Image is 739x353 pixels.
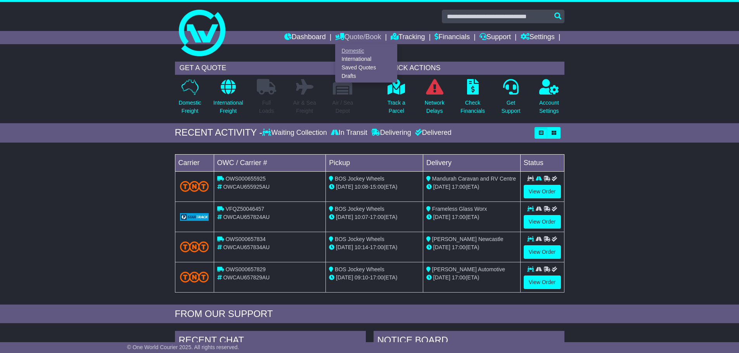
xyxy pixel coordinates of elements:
[452,274,466,281] span: 17:00
[329,129,369,137] div: In Transit
[424,99,444,115] p: Network Delays
[329,183,420,191] div: - (ETA)
[452,244,466,250] span: 17:00
[336,46,397,55] a: Domestic
[336,184,353,190] span: [DATE]
[175,127,263,138] div: RECENT ACTIVITY -
[336,72,397,80] a: Drafts
[257,99,276,115] p: Full Loads
[539,79,559,119] a: AccountSettings
[374,331,564,352] div: NOTICE BOARD
[381,62,564,75] div: QUICK ACTIONS
[370,184,384,190] span: 15:00
[423,154,520,171] td: Delivery
[355,274,368,281] span: 09:10
[434,31,470,44] a: Financials
[262,129,329,137] div: Waiting Collection
[370,244,384,250] span: 17:00
[178,79,201,119] a: DomesticFreight
[329,274,420,282] div: - (ETA)
[433,184,450,190] span: [DATE]
[336,55,397,64] a: International
[355,214,368,220] span: 10:07
[501,99,520,115] p: Get Support
[329,243,420,251] div: - (ETA)
[225,206,264,212] span: VFQZ50046457
[355,244,368,250] span: 10:14
[388,99,405,115] p: Track a Parcel
[432,206,487,212] span: Frameless Glass Worx
[413,129,452,137] div: Delivered
[213,79,244,119] a: InternationalFreight
[332,99,353,115] p: Air / Sea Depot
[180,181,209,191] img: TNT_Domestic.png
[335,236,384,242] span: BOS Jockey Wheels
[433,274,450,281] span: [DATE]
[180,213,209,221] img: GetCarrierServiceLogo
[326,154,423,171] td: Pickup
[432,176,516,182] span: Mandurah Caravan and RV Centre
[426,243,517,251] div: (ETA)
[225,266,266,272] span: OWS000657829
[424,79,445,119] a: NetworkDelays
[335,31,381,44] a: Quote/Book
[524,215,561,229] a: View Order
[539,99,559,115] p: Account Settings
[391,31,425,44] a: Tracking
[524,245,561,259] a: View Order
[433,214,450,220] span: [DATE]
[355,184,368,190] span: 10:08
[284,31,326,44] a: Dashboard
[521,31,555,44] a: Settings
[335,44,397,83] div: Quote/Book
[432,236,504,242] span: [PERSON_NAME] Newcastle
[370,274,384,281] span: 17:00
[520,154,564,171] td: Status
[335,176,384,182] span: BOS Jockey Wheels
[387,79,406,119] a: Track aParcel
[223,184,270,190] span: OWCAU655925AU
[336,214,353,220] span: [DATE]
[175,331,366,352] div: RECENT CHAT
[336,64,397,72] a: Saved Quotes
[452,184,466,190] span: 17:00
[433,244,450,250] span: [DATE]
[524,185,561,198] a: View Order
[369,129,413,137] div: Delivering
[426,274,517,282] div: (ETA)
[225,236,266,242] span: OWS000657834
[335,206,384,212] span: BOS Jockey Wheels
[460,79,485,119] a: CheckFinancials
[127,344,239,350] span: © One World Courier 2025. All rights reserved.
[180,241,209,252] img: TNT_Domestic.png
[335,266,384,272] span: BOS Jockey Wheels
[460,99,485,115] p: Check Financials
[225,176,266,182] span: OWS000655925
[180,272,209,282] img: TNT_Domestic.png
[178,99,201,115] p: Domestic Freight
[426,183,517,191] div: (ETA)
[223,244,270,250] span: OWCAU657834AU
[370,214,384,220] span: 17:00
[501,79,521,119] a: GetSupport
[175,308,564,320] div: FROM OUR SUPPORT
[329,213,420,221] div: - (ETA)
[426,213,517,221] div: (ETA)
[223,214,270,220] span: OWCAU657824AU
[213,99,243,115] p: International Freight
[432,266,505,272] span: [PERSON_NAME] Automotive
[452,214,466,220] span: 17:00
[223,274,270,281] span: OWCAU657829AU
[336,244,353,250] span: [DATE]
[336,274,353,281] span: [DATE]
[293,99,316,115] p: Air & Sea Freight
[214,154,326,171] td: OWC / Carrier #
[479,31,511,44] a: Support
[175,62,358,75] div: GET A QUOTE
[524,276,561,289] a: View Order
[175,154,214,171] td: Carrier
